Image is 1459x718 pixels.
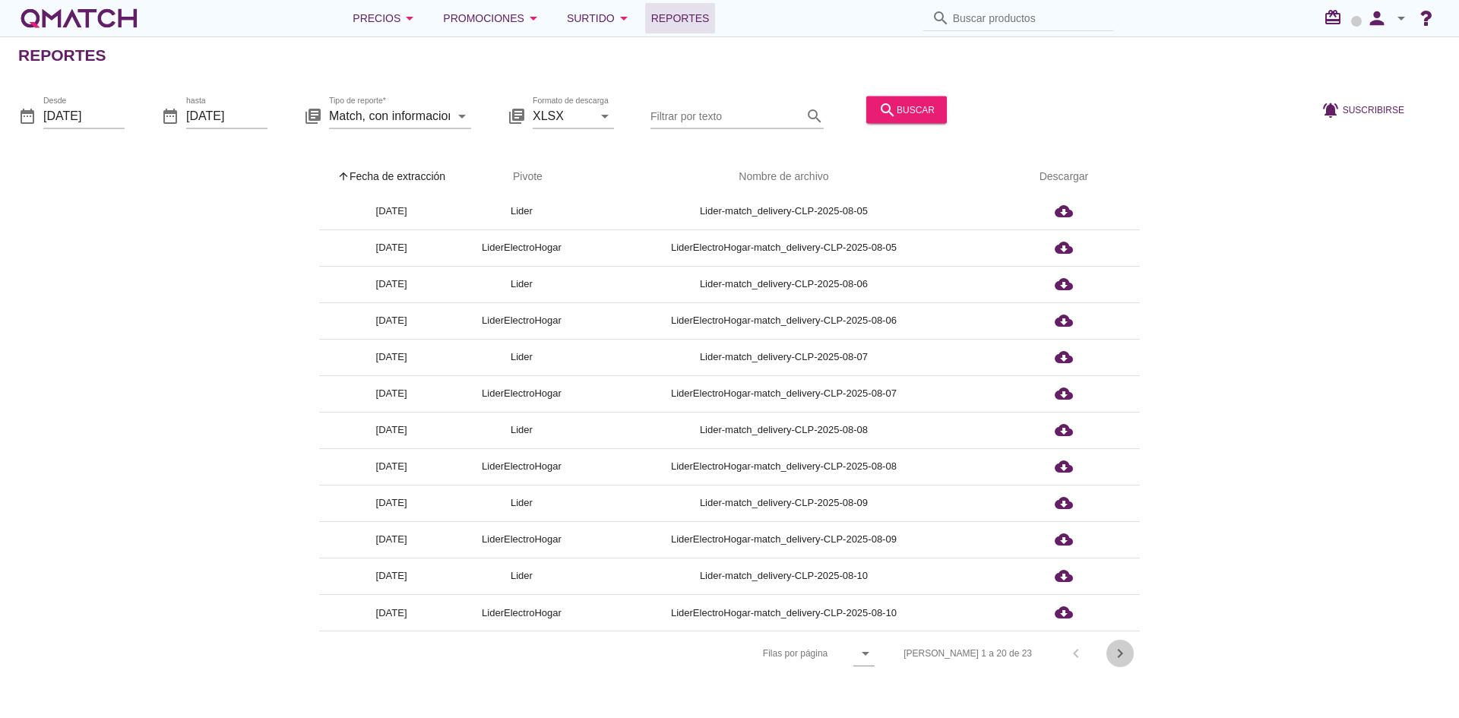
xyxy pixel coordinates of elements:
td: LiderElectroHogar-match_delivery-CLP-2025-08-06 [580,302,988,339]
i: arrow_drop_down [615,9,633,27]
i: search [878,100,897,119]
a: Reportes [645,3,716,33]
td: [DATE] [319,266,464,302]
input: Buscar productos [953,6,1105,30]
td: Lider-match_delivery-CLP-2025-08-10 [580,558,988,594]
th: Descargar: Not sorted. [988,156,1140,198]
div: Promociones [443,9,543,27]
i: cloud_download [1055,202,1073,220]
td: Lider [464,558,580,594]
td: Lider-match_delivery-CLP-2025-08-09 [580,485,988,521]
i: library_books [508,106,526,125]
td: [DATE] [319,558,464,594]
td: LiderElectroHogar [464,448,580,485]
button: Promociones [431,3,555,33]
td: LiderElectroHogar-match_delivery-CLP-2025-08-10 [580,594,988,631]
div: buscar [878,100,935,119]
input: Filtrar por texto [650,103,802,128]
i: notifications_active [1321,100,1343,119]
td: [DATE] [319,302,464,339]
i: cloud_download [1055,494,1073,512]
i: arrow_drop_down [453,106,471,125]
div: Surtido [567,9,633,27]
i: library_books [304,106,322,125]
i: arrow_drop_down [400,9,419,27]
i: cloud_download [1055,384,1073,403]
td: LiderElectroHogar-match_delivery-CLP-2025-08-07 [580,375,988,412]
h2: Reportes [18,43,106,68]
i: cloud_download [1055,275,1073,293]
span: Reportes [651,9,710,27]
td: Lider-match_delivery-CLP-2025-08-05 [580,193,988,229]
td: [DATE] [319,594,464,631]
button: Surtido [555,3,645,33]
div: Precios [353,9,419,27]
i: person [1362,8,1392,29]
td: [DATE] [319,485,464,521]
td: LiderElectroHogar [464,375,580,412]
th: Pivote: Not sorted. Activate to sort ascending. [464,156,580,198]
a: white-qmatch-logo [18,3,140,33]
td: LiderElectroHogar-match_delivery-CLP-2025-08-05 [580,229,988,266]
i: cloud_download [1055,239,1073,257]
td: Lider [464,339,580,375]
td: [DATE] [319,412,464,448]
i: cloud_download [1055,421,1073,439]
i: arrow_drop_down [856,644,875,663]
td: LiderElectroHogar [464,302,580,339]
button: Precios [340,3,431,33]
th: Fecha de extracción: Sorted ascending. Activate to sort descending. [319,156,464,198]
th: Nombre de archivo: Not sorted. [580,156,988,198]
div: [PERSON_NAME] 1 a 20 de 23 [904,647,1032,660]
td: Lider [464,412,580,448]
input: Formato de descarga [533,103,593,128]
td: Lider-match_delivery-CLP-2025-08-07 [580,339,988,375]
i: search [805,106,824,125]
td: LiderElectroHogar [464,229,580,266]
td: LiderElectroHogar-match_delivery-CLP-2025-08-08 [580,448,988,485]
span: Suscribirse [1343,103,1404,116]
td: Lider [464,266,580,302]
i: date_range [161,106,179,125]
i: arrow_upward [337,170,350,182]
i: arrow_drop_down [524,9,543,27]
i: cloud_download [1055,348,1073,366]
input: hasta [186,103,267,128]
td: [DATE] [319,521,464,558]
i: cloud_download [1055,603,1073,622]
input: Desde [43,103,125,128]
i: arrow_drop_down [596,106,614,125]
td: [DATE] [319,448,464,485]
i: search [932,9,950,27]
button: Suscribirse [1309,96,1416,123]
td: [DATE] [319,339,464,375]
button: buscar [866,96,947,123]
i: arrow_drop_down [1392,9,1410,27]
i: cloud_download [1055,567,1073,585]
i: redeem [1324,8,1348,27]
td: LiderElectroHogar [464,594,580,631]
div: Filas por página [611,631,875,675]
td: Lider [464,193,580,229]
i: chevron_right [1111,644,1129,663]
i: cloud_download [1055,530,1073,549]
td: [DATE] [319,229,464,266]
button: Next page [1106,640,1134,667]
td: LiderElectroHogar [464,521,580,558]
td: Lider [464,485,580,521]
td: [DATE] [319,375,464,412]
i: cloud_download [1055,312,1073,330]
td: Lider-match_delivery-CLP-2025-08-06 [580,266,988,302]
input: Tipo de reporte* [329,103,450,128]
i: date_range [18,106,36,125]
td: LiderElectroHogar-match_delivery-CLP-2025-08-09 [580,521,988,558]
td: Lider-match_delivery-CLP-2025-08-08 [580,412,988,448]
i: cloud_download [1055,457,1073,476]
td: [DATE] [319,193,464,229]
